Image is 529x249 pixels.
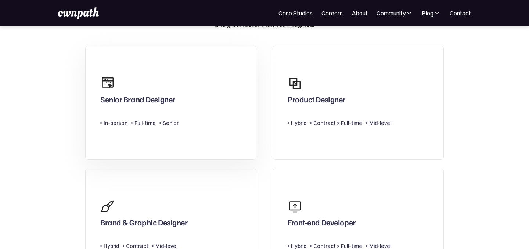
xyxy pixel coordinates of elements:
div: Senior [163,119,179,127]
div: Community [377,9,413,18]
div: Blog [422,9,433,18]
div: Mid-level [369,119,391,127]
div: Blog [422,9,441,18]
div: Brand & Graphic Designer [100,217,187,231]
div: In-person [104,119,127,127]
a: Senior Brand DesignerIn-personFull-timeSenior [85,46,256,160]
div: Community [377,9,406,18]
div: Contract > Full-time [313,119,362,127]
div: Hybrid [291,119,306,127]
div: Front-end Developer [288,217,356,231]
div: Product Designer [288,94,345,108]
div: Senior Brand Designer [100,94,175,108]
a: Case Studies [278,9,313,18]
a: Product DesignerHybridContract > Full-timeMid-level [273,46,444,160]
div: Full-time [134,119,156,127]
a: About [352,9,368,18]
a: Careers [321,9,343,18]
a: Contact [450,9,471,18]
